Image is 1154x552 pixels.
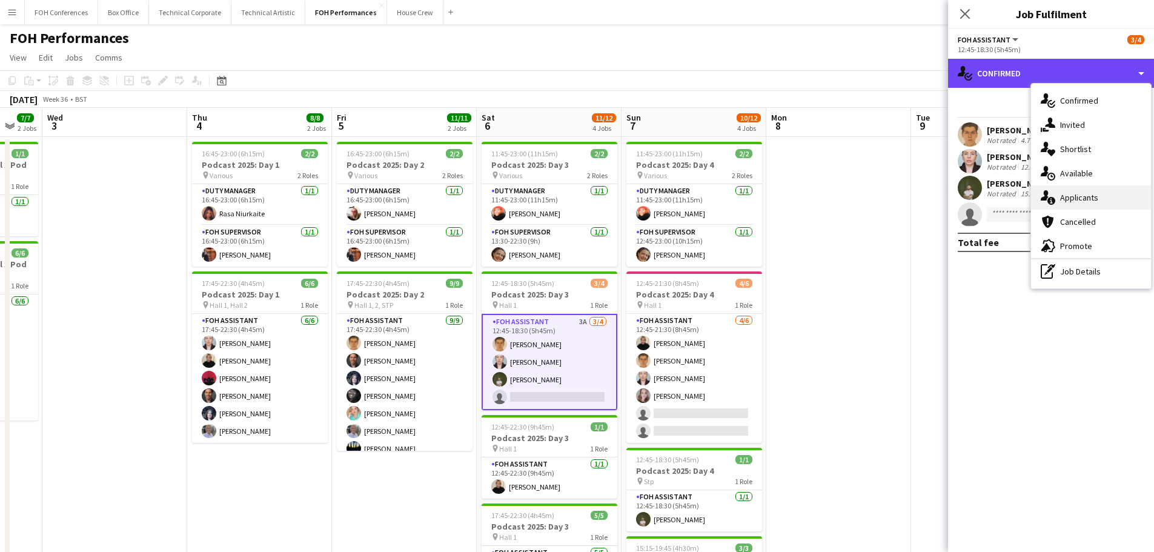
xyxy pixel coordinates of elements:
h3: Podcast 2025: Day 2 [337,289,473,300]
span: 6 [480,119,495,133]
button: Box Office [98,1,149,24]
span: Various [354,171,377,180]
app-card-role: FOH Assistant9/917:45-22:30 (4h45m)[PERSON_NAME][PERSON_NAME][PERSON_NAME][PERSON_NAME][PERSON_NA... [337,314,473,496]
span: Week 36 [40,95,70,104]
span: Hall 1 [499,533,517,542]
h3: Podcast 2025: Day 3 [482,289,617,300]
div: [DATE] [10,93,38,105]
a: Edit [34,50,58,65]
span: Hall 1 [499,444,517,453]
span: Hall 1, 2, STP [354,301,393,310]
app-job-card: 12:45-18:30 (5h45m)1/1Podcast 2025: Day 4 Stp1 RoleFOH Assistant1/112:45-18:30 (5h45m)[PERSON_NAME] [626,448,762,531]
span: 17:45-22:30 (4h45m) [347,279,410,288]
button: FOH Conferences [25,1,98,24]
span: Sat [482,112,495,123]
button: House Crew [387,1,443,24]
div: 2 Jobs [307,124,326,133]
button: Technical Corporate [149,1,231,24]
span: 5/5 [591,511,608,520]
span: 6/6 [12,248,28,258]
h3: Job Fulfilment [948,6,1154,22]
span: 11:45-23:00 (11h15m) [636,149,703,158]
span: 17:45-22:30 (4h45m) [491,511,554,520]
span: 16:45-23:00 (6h15m) [202,149,265,158]
span: 7 [625,119,641,133]
app-job-card: 17:45-22:30 (4h45m)9/9Podcast 2025: Day 2 Hall 1, 2, STP1 RoleFOH Assistant9/917:45-22:30 (4h45m)... [337,271,473,451]
span: 6/6 [301,279,318,288]
span: 2/2 [591,149,608,158]
button: FOH Assistant [958,35,1020,44]
div: 2 Jobs [448,124,471,133]
span: Hall 1, Hall 2 [210,301,248,310]
span: Mon [771,112,787,123]
span: Edit [39,52,53,63]
div: Not rated [987,189,1018,198]
span: 1 Role [11,182,28,191]
span: 3/4 [591,279,608,288]
span: 8 [769,119,787,133]
span: 2/2 [446,149,463,158]
span: 1 Role [590,533,608,542]
span: 1 Role [300,301,318,310]
app-job-card: 12:45-18:30 (5h45m)3/4Podcast 2025: Day 3 Hall 11 RoleFOH Assistant3A3/412:45-18:30 (5h45m)[PERSO... [482,271,617,410]
div: Applicants [1031,185,1151,210]
h3: Podcast 2025: Day 4 [626,289,762,300]
div: Job Details [1031,259,1151,284]
span: FOH Assistant [958,35,1010,44]
div: 16:45-23:00 (6h15m)2/2Podcast 2025: Day 1 Various2 RolesDuty Manager1/116:45-23:00 (6h15m)Rasa Ni... [192,142,328,267]
span: 12:45-18:30 (5h45m) [636,455,699,464]
span: 2/2 [301,149,318,158]
h3: Podcast 2025: Day 1 [192,159,328,170]
span: 3/4 [1127,35,1144,44]
span: 3 [45,119,63,133]
app-card-role: FOH Supervisor1/113:30-22:30 (9h)[PERSON_NAME] [482,225,617,267]
span: 17:45-22:30 (4h45m) [202,279,265,288]
app-job-card: 16:45-23:00 (6h15m)2/2Podcast 2025: Day 2 Various2 RolesDuty Manager1/116:45-23:00 (6h15m)[PERSON... [337,142,473,267]
span: Hall 1 [499,301,517,310]
span: View [10,52,27,63]
app-card-role: Duty Manager1/116:45-23:00 (6h15m)Rasa Niurkaite [192,184,328,225]
span: Hall 1 [644,301,662,310]
a: Comms [90,50,127,65]
span: Wed [47,112,63,123]
div: 4 Jobs [592,124,615,133]
h3: Podcast 2025: Day 3 [482,521,617,532]
span: Jobs [65,52,83,63]
span: 2 Roles [297,171,318,180]
div: [PERSON_NAME] [987,151,1051,162]
div: 12:45-18:30 (5h45m) [958,45,1144,54]
span: 1 Role [735,301,752,310]
div: Cancelled [1031,210,1151,234]
span: 1/1 [12,149,28,158]
div: 4.7km [1018,136,1042,145]
span: 9/9 [446,279,463,288]
span: 12:45-21:30 (8h45m) [636,279,699,288]
div: 15.5km [1018,189,1046,198]
span: 9 [914,119,930,133]
div: 17:45-22:30 (4h45m)6/6Podcast 2025: Day 1 Hall 1, Hall 21 RoleFOH Assistant6/617:45-22:30 (4h45m)... [192,271,328,443]
div: Confirmed [948,59,1154,88]
app-card-role: Duty Manager1/116:45-23:00 (6h15m)[PERSON_NAME] [337,184,473,225]
a: Jobs [60,50,88,65]
button: Technical Artistic [231,1,305,24]
span: 12:45-18:30 (5h45m) [491,279,554,288]
span: Various [644,171,667,180]
span: 10/12 [737,113,761,122]
div: 2 Jobs [18,124,36,133]
div: 4 Jobs [737,124,760,133]
app-card-role: FOH Assistant3A3/412:45-18:30 (5h45m)[PERSON_NAME][PERSON_NAME][PERSON_NAME] [482,314,617,410]
div: Confirmed [1031,88,1151,113]
h1: FOH Performances [10,29,129,47]
app-card-role: FOH Assistant1/112:45-18:30 (5h45m)[PERSON_NAME] [626,490,762,531]
div: 12:45-22:30 (9h45m)1/1Podcast 2025: Day 3 Hall 11 RoleFOH Assistant1/112:45-22:30 (9h45m)[PERSON_... [482,415,617,499]
app-job-card: 11:45-23:00 (11h15m)2/2Podcast 2025: Day 4 Various2 RolesDuty Manager1/111:45-23:00 (11h15m)[PERS... [626,142,762,267]
h3: Podcast 2025: Day 3 [482,433,617,444]
div: Total fee [958,236,999,248]
span: Sun [626,112,641,123]
span: 2 Roles [732,171,752,180]
span: 11/11 [447,113,471,122]
div: 12.7km [1018,162,1046,171]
